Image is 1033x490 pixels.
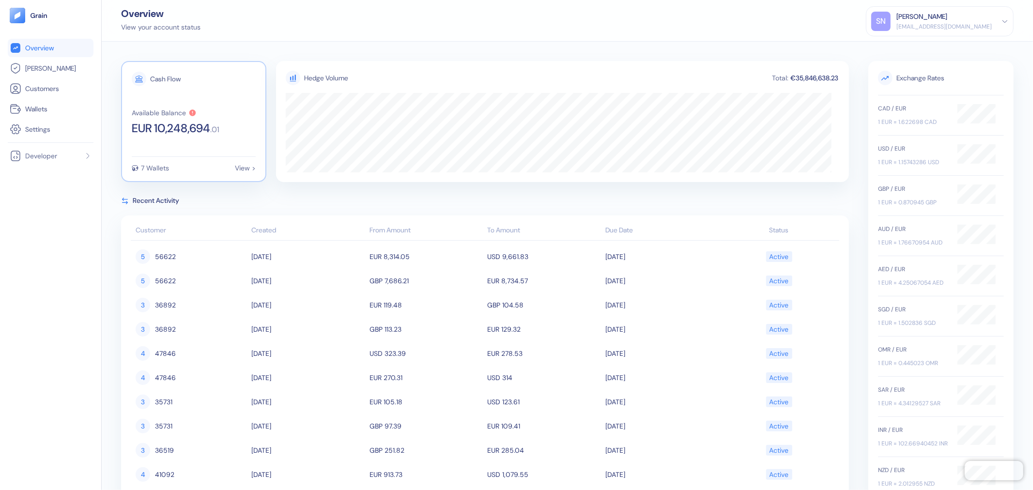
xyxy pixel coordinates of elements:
[603,245,721,269] td: [DATE]
[770,466,789,483] div: Active
[367,390,485,414] td: EUR 105.18
[136,346,150,361] div: 4
[249,462,367,487] td: [DATE]
[249,269,367,293] td: [DATE]
[10,83,92,94] a: Customers
[10,62,92,74] a: [PERSON_NAME]
[136,298,150,312] div: 3
[141,165,169,171] div: 7 Wallets
[770,248,789,265] div: Active
[367,221,485,241] th: From Amount
[249,341,367,366] td: [DATE]
[878,359,948,367] div: 1 EUR = 0.445023 OMR
[136,395,150,409] div: 3
[136,443,150,458] div: 3
[485,366,603,390] td: USD 314
[603,221,721,241] th: Due Date
[965,461,1023,480] iframe: Chatra live chat
[770,297,789,313] div: Active
[367,317,485,341] td: GBP 113.23
[30,12,48,19] img: logo
[131,221,249,241] th: Customer
[771,75,789,81] div: Total:
[485,414,603,438] td: EUR 109.41
[249,438,367,462] td: [DATE]
[235,165,256,171] div: View >
[603,438,721,462] td: [DATE]
[878,439,948,448] div: 1 EUR = 102.66940452 INR
[10,123,92,135] a: Settings
[485,462,603,487] td: USD 1,079.55
[367,341,485,366] td: USD 323.39
[603,462,721,487] td: [DATE]
[485,438,603,462] td: EUR 285.04
[155,248,176,265] span: 56622
[136,274,150,288] div: 5
[132,109,197,117] button: Available Balance
[871,12,891,31] div: SN
[249,317,367,341] td: [DATE]
[249,414,367,438] td: [DATE]
[878,104,948,113] div: CAD / EUR
[770,369,789,386] div: Active
[367,245,485,269] td: EUR 8,314.05
[132,122,210,134] span: EUR 10,248,694
[155,297,176,313] span: 36892
[878,265,948,274] div: AED / EUR
[770,418,789,434] div: Active
[485,317,603,341] td: EUR 129.32
[155,394,172,410] span: 35731
[10,103,92,115] a: Wallets
[150,76,181,82] div: Cash Flow
[878,385,948,394] div: SAR / EUR
[603,366,721,390] td: [DATE]
[878,184,948,193] div: GBP / EUR
[155,418,172,434] span: 35731
[878,305,948,314] div: SGD / EUR
[485,341,603,366] td: EUR 278.53
[878,144,948,153] div: USD / EUR
[878,278,948,287] div: 1 EUR = 4.25067054 AED
[249,390,367,414] td: [DATE]
[878,158,948,167] div: 1 EUR = 1.15743286 USD
[878,479,948,488] div: 1 EUR = 2.012955 NZD
[10,42,92,54] a: Overview
[367,438,485,462] td: GBP 251.82
[136,322,150,337] div: 3
[770,442,789,459] div: Active
[485,293,603,317] td: GBP 104.58
[210,126,219,134] span: . 01
[249,293,367,317] td: [DATE]
[878,198,948,207] div: 1 EUR = 0.870945 GBP
[136,419,150,433] div: 3
[878,319,948,327] div: 1 EUR = 1.502836 SGD
[155,345,176,362] span: 47846
[121,22,200,32] div: View your account status
[367,293,485,317] td: EUR 119.48
[878,466,948,475] div: NZD / EUR
[249,245,367,269] td: [DATE]
[603,390,721,414] td: [DATE]
[133,196,179,206] span: Recent Activity
[603,293,721,317] td: [DATE]
[485,390,603,414] td: USD 123.61
[603,341,721,366] td: [DATE]
[155,369,176,386] span: 47846
[878,399,948,408] div: 1 EUR = 4.34129527 SAR
[878,225,948,233] div: AUD / EUR
[896,22,992,31] div: [EMAIL_ADDRESS][DOMAIN_NAME]
[136,370,150,385] div: 4
[121,9,200,18] div: Overview
[25,104,47,114] span: Wallets
[155,321,176,337] span: 36892
[10,8,25,23] img: logo-tablet-V2.svg
[304,73,348,83] div: Hedge Volume
[249,221,367,241] th: Created
[25,43,54,53] span: Overview
[878,426,948,434] div: INR / EUR
[878,345,948,354] div: OMR / EUR
[367,414,485,438] td: GBP 97.39
[603,317,721,341] td: [DATE]
[770,345,789,362] div: Active
[878,118,948,126] div: 1 EUR = 1.622698 CAD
